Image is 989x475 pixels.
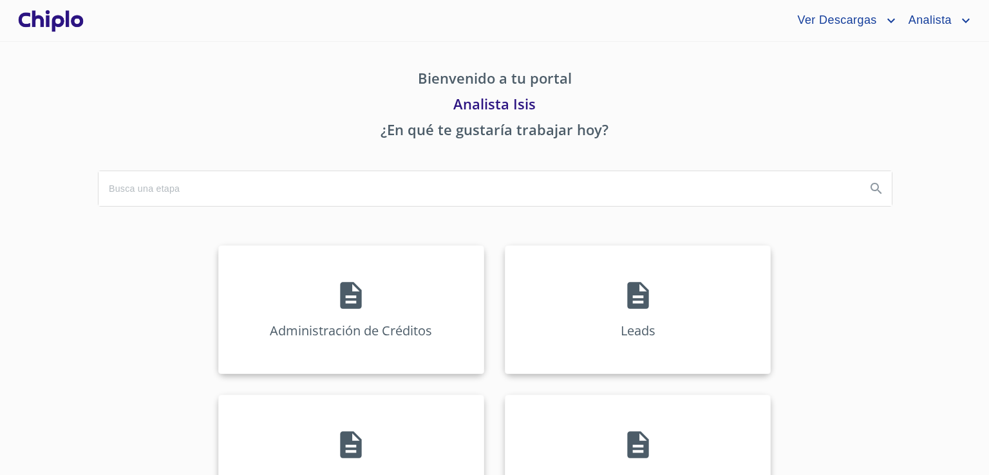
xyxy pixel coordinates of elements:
input: search [99,171,856,206]
p: ¿En qué te gustaría trabajar hoy? [98,119,891,145]
button: account of current user [787,10,898,31]
p: Analista Isis [98,93,891,119]
p: Bienvenido a tu portal [98,68,891,93]
button: Search [861,173,892,204]
span: Ver Descargas [787,10,883,31]
span: Analista [899,10,958,31]
button: account of current user [899,10,974,31]
p: Administración de Créditos [270,322,432,339]
p: Leads [621,322,655,339]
